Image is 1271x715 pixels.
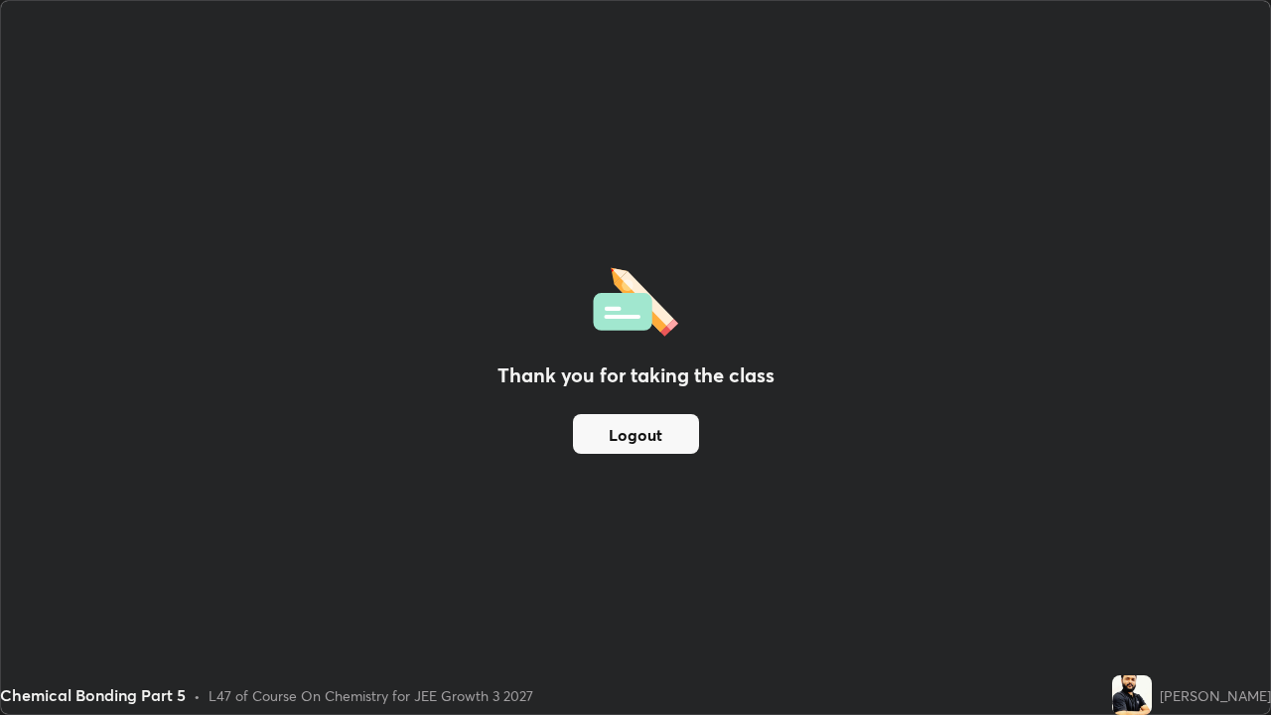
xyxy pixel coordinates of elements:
div: L47 of Course On Chemistry for JEE Growth 3 2027 [209,685,533,706]
button: Logout [573,414,699,454]
div: • [194,685,201,706]
img: 6919ab72716c417ab2a2c8612824414f.jpg [1112,675,1152,715]
div: [PERSON_NAME] [1160,685,1271,706]
h2: Thank you for taking the class [497,360,775,390]
img: offlineFeedback.1438e8b3.svg [593,261,678,337]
